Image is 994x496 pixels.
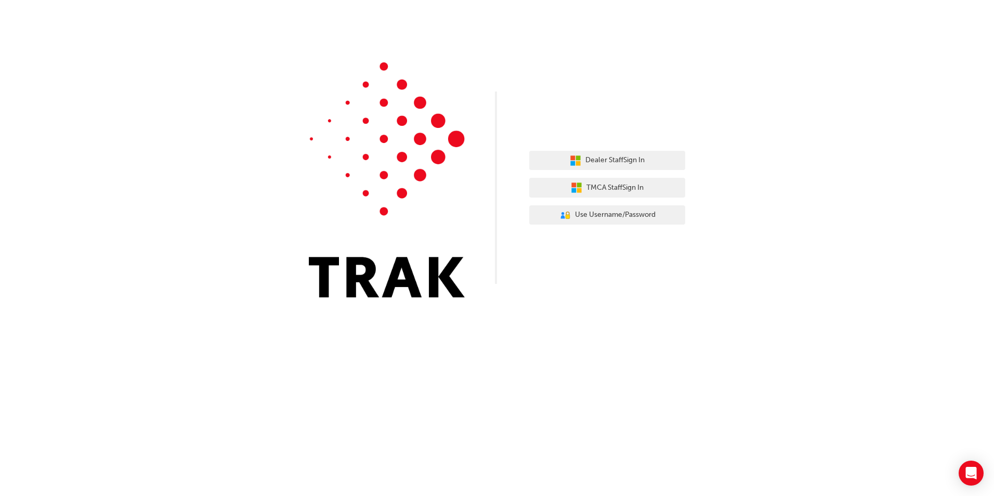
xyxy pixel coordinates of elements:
div: Open Intercom Messenger [959,461,984,486]
button: Use Username/Password [529,205,685,225]
button: Dealer StaffSign In [529,151,685,171]
span: Use Username/Password [575,209,656,221]
button: TMCA StaffSign In [529,178,685,198]
span: Dealer Staff Sign In [585,154,645,166]
span: TMCA Staff Sign In [586,182,644,194]
img: Trak [309,62,465,297]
